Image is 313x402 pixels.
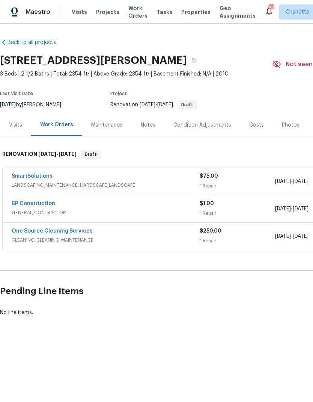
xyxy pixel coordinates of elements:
[91,121,123,129] div: Maintenance
[275,178,308,185] span: -
[200,228,221,234] span: $250.00
[12,236,200,244] span: CLEANING, CLEANING_MAINTENANCE
[12,209,200,216] span: GENERAL_CONTRACTOR
[156,9,172,15] span: Tasks
[12,228,93,234] a: One Source Cleaning Services
[181,8,211,16] span: Properties
[38,151,77,157] span: -
[178,103,196,107] span: Draft
[286,8,309,16] span: Charlotte
[275,205,308,213] span: -
[110,91,127,96] span: Project
[140,102,155,107] span: [DATE]
[293,179,308,184] span: [DATE]
[200,174,218,179] span: $75.00
[275,179,291,184] span: [DATE]
[282,121,299,129] div: Photos
[96,8,119,16] span: Projects
[72,8,87,16] span: Visits
[59,151,77,157] span: [DATE]
[2,150,77,159] h6: RENOVATION
[200,237,275,245] div: 1 Repair
[293,234,308,239] span: [DATE]
[40,121,73,128] div: Work Orders
[82,151,100,158] span: Draft
[12,174,53,179] a: SmartSolutions
[12,201,55,206] a: BP Construction
[275,206,291,212] span: [DATE]
[249,121,264,129] div: Costs
[26,8,50,16] span: Maestro
[220,5,256,20] span: Geo Assignments
[275,234,291,239] span: [DATE]
[157,102,173,107] span: [DATE]
[200,210,275,217] div: 1 Repair
[110,102,197,107] span: Renovation
[12,181,200,189] span: LANDSCAPING_MAINTENANCE, HARDSCAPE_LANDSCAPE
[268,5,274,12] div: 82
[38,151,56,157] span: [DATE]
[293,206,308,212] span: [DATE]
[9,121,22,129] div: Visits
[200,182,275,190] div: 1 Repair
[173,121,231,129] div: Condition Adjustments
[200,201,214,206] span: $1.00
[187,54,200,67] button: Copy Address
[140,102,173,107] span: -
[275,233,308,240] span: -
[128,5,147,20] span: Work Orders
[141,121,155,129] div: Notes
